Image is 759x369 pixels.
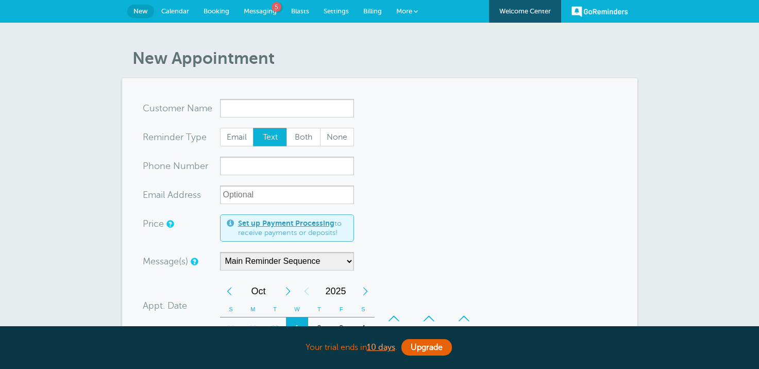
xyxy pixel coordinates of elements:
span: Settings [324,7,349,15]
div: ame [143,99,220,118]
a: 10 days [367,343,395,352]
div: Next Year [356,281,375,301]
div: Wednesday, October 1 [286,317,308,338]
div: Previous Month [220,281,239,301]
div: Monday, September 29 [242,317,264,338]
div: 28 [220,317,242,338]
th: W [286,301,308,317]
div: 30 [264,317,286,338]
label: Message(s) [143,257,188,266]
span: Text [254,128,286,146]
iframe: Resource center [718,328,749,359]
div: Sunday, September 28 [220,317,242,338]
label: Reminder Type [143,132,207,142]
div: Saturday, October 4 [352,317,375,338]
div: 29 [242,317,264,338]
div: Thursday, October 2 [308,317,330,338]
label: Price [143,219,164,228]
span: Calendar [161,7,189,15]
th: T [264,301,286,317]
a: New [127,5,154,18]
div: ress [143,186,220,204]
th: T [308,301,330,317]
span: 5 [272,2,281,12]
span: to receive payments or deposits! [238,219,347,237]
h1: New Appointment [132,48,637,68]
span: Both [287,128,320,146]
label: Both [286,128,321,146]
span: Pho [143,161,160,171]
div: Next Month [279,281,297,301]
th: S [352,301,375,317]
th: S [220,301,242,317]
a: Upgrade [401,339,452,356]
span: None [321,128,353,146]
span: ne Nu [160,161,186,171]
label: Text [253,128,287,146]
span: tomer N [159,104,194,113]
div: 2 [308,317,330,338]
div: Friday, October 3 [330,317,352,338]
span: Messaging [244,7,277,15]
label: None [320,128,354,146]
span: More [396,7,412,15]
span: Cus [143,104,159,113]
div: Your trial ends in . [122,337,637,359]
th: F [330,301,352,317]
span: New [133,7,148,15]
th: M [242,301,264,317]
div: Today, Tuesday, September 30 [264,317,286,338]
input: Optional [220,186,354,204]
span: October [239,281,279,301]
div: 4 [352,317,375,338]
span: il Add [161,190,184,199]
span: Email [221,128,254,146]
label: Appt. Date [143,301,187,310]
a: Simple templates and custom messages will use the reminder schedule set under Settings > Reminder... [191,258,197,265]
div: 3 [330,317,352,338]
a: Set up Payment Processing [238,219,334,227]
span: Billing [363,7,382,15]
div: Previous Year [297,281,316,301]
span: Blasts [291,7,309,15]
span: Ema [143,190,161,199]
a: An optional price for the appointment. If you set a price, you can include a payment link in your... [166,221,173,227]
div: mber [143,157,220,175]
div: 1 [286,317,308,338]
label: Email [220,128,254,146]
span: 2025 [316,281,356,301]
span: Booking [204,7,229,15]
